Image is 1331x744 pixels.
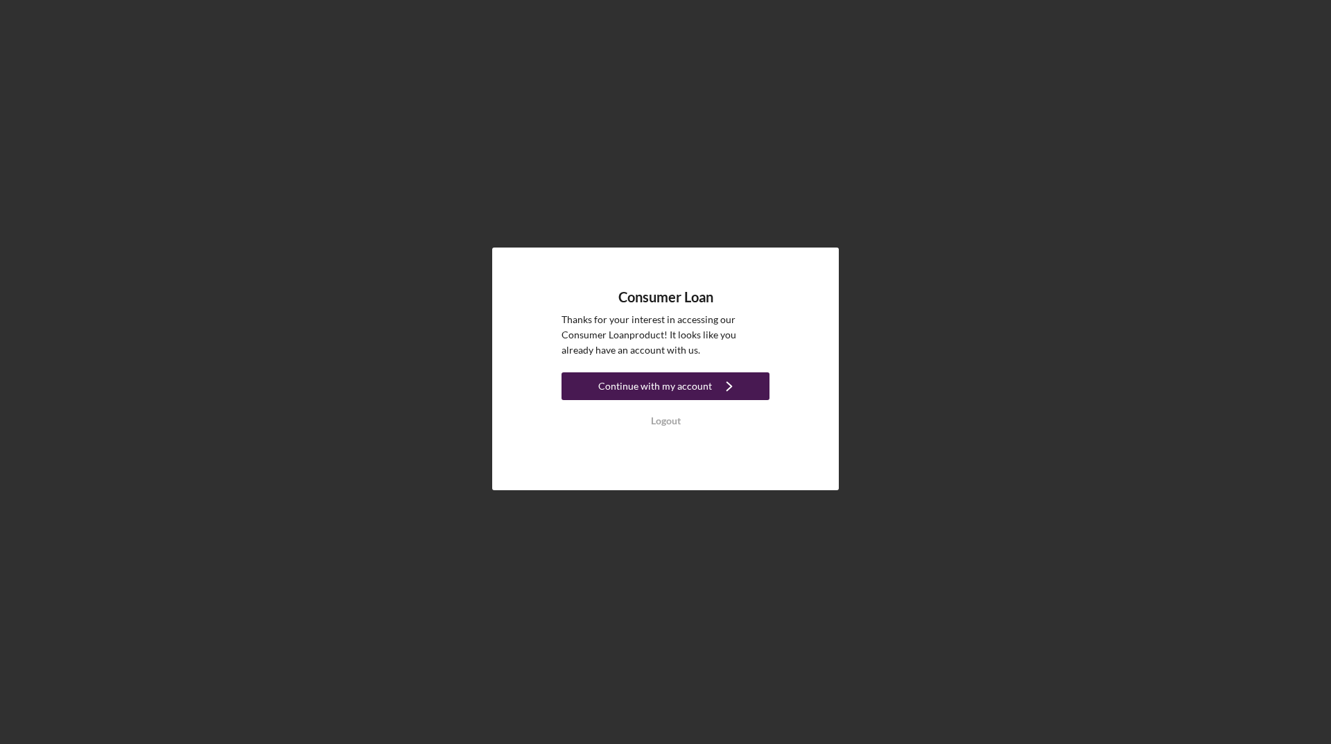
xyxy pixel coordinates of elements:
[651,407,681,435] div: Logout
[562,372,769,404] a: Continue with my account
[618,289,713,305] h4: Consumer Loan
[562,407,769,435] button: Logout
[562,372,769,400] button: Continue with my account
[562,312,769,358] p: Thanks for your interest in accessing our Consumer Loan product! It looks like you already have a...
[598,372,712,400] div: Continue with my account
